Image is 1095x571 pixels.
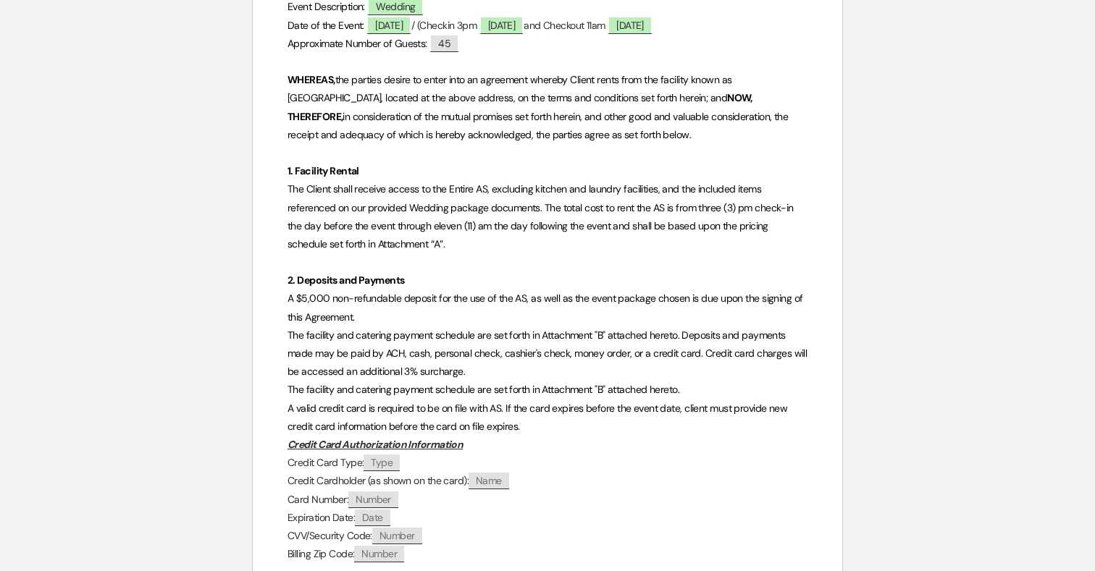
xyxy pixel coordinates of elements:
p: Billing Zip Code: [288,545,807,563]
span: in consideration of the mutual promises set forth herein, and other good and valuable considerati... [288,110,791,141]
p: Credit Card Type: [288,454,807,472]
span: [DATE] [479,16,524,34]
span: Date of the Event: [288,19,364,32]
span: Number [372,528,422,544]
strong: NOW, THEREFORE, [288,91,754,122]
span: [DATE] [366,16,411,34]
p: / (Checkin 3pm and Checkout 11am [288,17,807,35]
span: the parties desire to enter into an agreement whereby Client rents from the facility known as [GE... [288,73,734,104]
span: The Client shall receive access to the Entire AS, excluding kitchen and laundry facilities, and t... [288,182,796,250]
span: Type [364,454,400,471]
strong: 2. Deposits and Payments [288,274,405,287]
p: Card Number: [288,491,807,509]
p: CVV/Security Code: [288,527,807,545]
p: Credit Cardholder (as shown on the card): [288,472,807,490]
span: Name [469,473,509,489]
span: Number [354,546,404,562]
span: A $5,000 non-refundable deposit for the use of the AS, as well as the event package chosen is due... [288,292,805,323]
u: Credit Card Authorization Information [288,438,463,451]
span: [DATE] [608,16,653,34]
strong: 1. Facility Rental [288,164,359,177]
span: A valid credit card is required to be on file with AS. If the card expires before the event date,... [288,402,790,433]
span: Number [348,491,398,508]
span: 45 [429,34,459,52]
span: Date [355,509,390,526]
p: Expiration Date: [288,509,807,527]
span: The facility and catering payment schedule are set forth in Attachment "B" attached hereto. [288,383,679,396]
span: The facility and catering payment schedule are set forth in Attachment "B" attached hereto. Depos... [288,329,810,378]
strong: WHEREAS, [288,73,335,86]
span: Approximate Number of Guests: [288,37,427,50]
